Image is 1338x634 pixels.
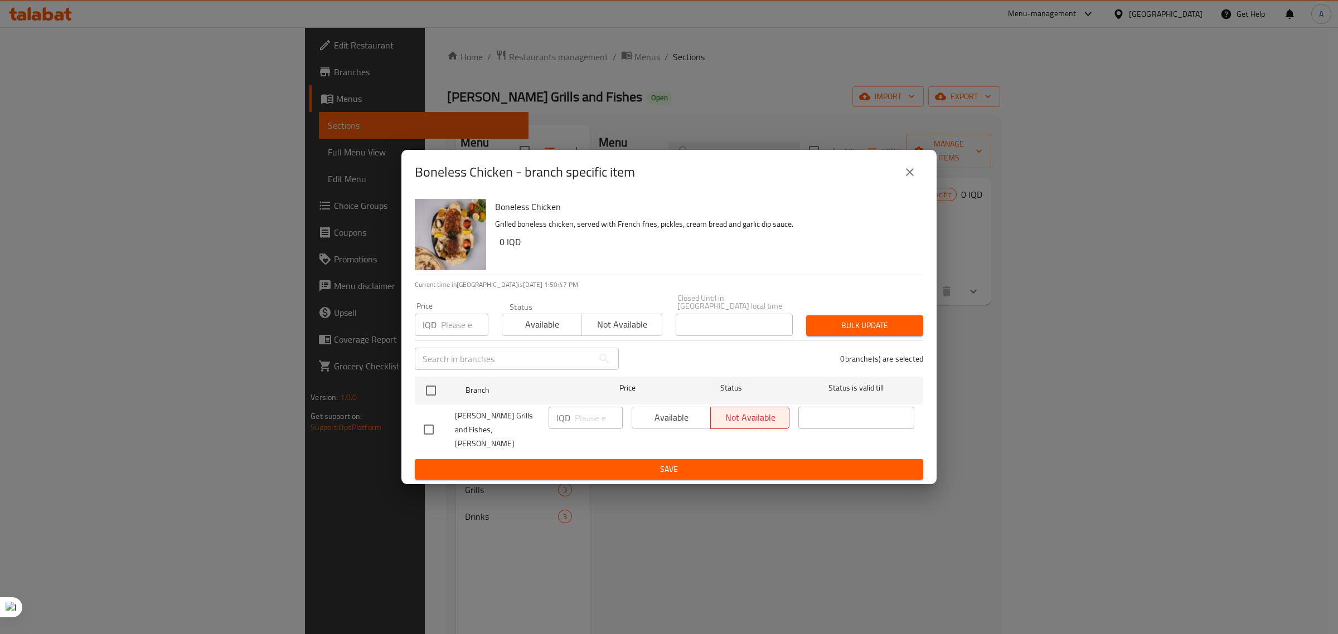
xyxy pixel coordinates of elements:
[575,407,623,429] input: Please enter price
[424,462,914,476] span: Save
[415,459,923,480] button: Save
[896,159,923,186] button: close
[423,318,437,331] p: IQD
[507,316,578,333] span: Available
[500,234,914,250] h6: 0 IQD
[586,316,657,333] span: Not available
[815,319,914,333] span: Bulk update
[590,381,665,395] span: Price
[441,314,488,336] input: Please enter price
[415,280,923,290] p: Current time in [GEOGRAPHIC_DATA] is [DATE] 1:50:47 PM
[455,409,540,451] span: [PERSON_NAME] Grills and Fishes, [PERSON_NAME]
[415,199,486,270] img: Boneless Chicken
[581,314,662,336] button: Not available
[556,411,570,425] p: IQD
[502,314,582,336] button: Available
[806,315,923,336] button: Bulk update
[415,348,593,370] input: Search in branches
[798,381,914,395] span: Status is valid till
[495,199,914,214] h6: Boneless Chicken
[415,163,635,181] h2: Boneless Chicken - branch specific item
[840,353,923,364] p: 0 branche(s) are selected
[495,217,914,231] p: Grilled boneless chicken, served with French fries, pickles, cream bread and garlic dip sauce.
[673,381,789,395] span: Status
[466,383,581,397] span: Branch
